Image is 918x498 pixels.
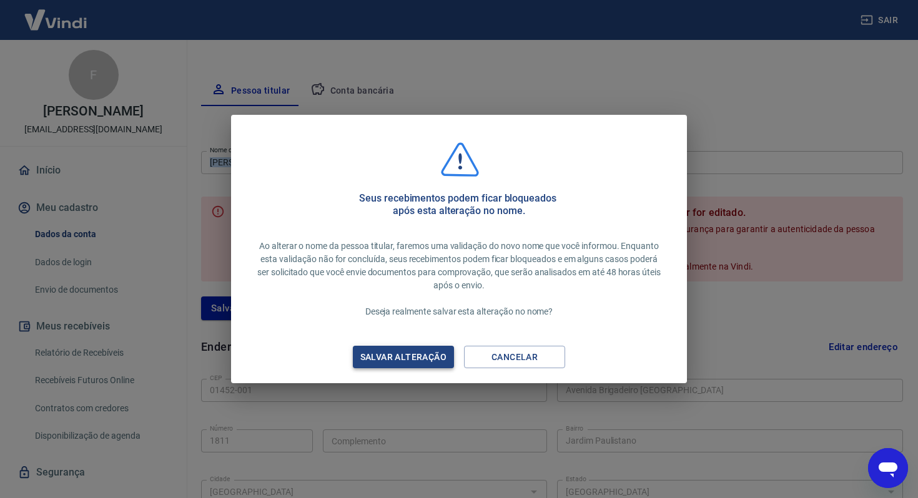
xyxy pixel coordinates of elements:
[345,349,461,365] div: Salvar alteração
[868,448,908,488] iframe: Botão para abrir a janela de mensagens, conversa em andamento
[353,346,454,369] button: Salvar alteração
[464,346,565,369] button: Cancelar
[256,240,662,318] p: Ao alterar o nome da pessoa titular, faremos uma validação do novo nome que você informou. Enquan...
[359,192,559,217] h5: Seus recebimentos podem ficar bloqueados após esta alteração no nome.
